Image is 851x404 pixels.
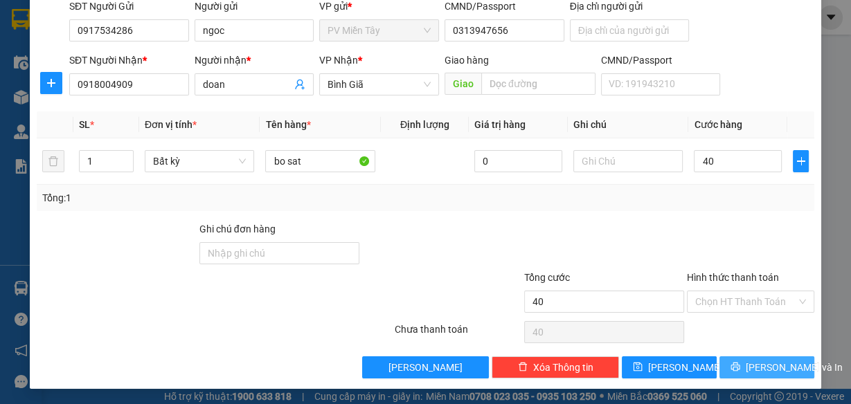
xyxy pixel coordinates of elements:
div: SĐT Người Nhận [69,53,189,68]
span: [PERSON_NAME] và In [746,360,843,375]
span: Bất kỳ [153,151,247,172]
button: delete [42,150,64,172]
label: Ghi chú đơn hàng [199,223,276,235]
input: VD: Bàn, Ghế [265,150,375,172]
span: Tổng cước [524,272,570,283]
span: Tên hàng [265,119,310,130]
div: Tổng: 1 [42,190,330,205]
span: Đơn vị tính [145,119,197,130]
span: Xóa Thông tin [533,360,593,375]
label: Hình thức thanh toán [687,272,779,283]
input: Ghi chú đơn hàng [199,242,359,264]
button: plus [40,72,62,94]
input: 0 [474,150,562,172]
span: delete [518,362,528,373]
span: user-add [294,79,305,90]
button: deleteXóa Thông tin [492,356,619,378]
th: Ghi chú [568,111,689,138]
span: plus [794,156,808,167]
div: CMND/Passport [601,53,721,68]
span: [PERSON_NAME] [648,360,722,375]
button: plus [793,150,809,172]
div: Chưa thanh toán [393,322,523,346]
span: plus [41,77,62,89]
span: printer [731,362,740,373]
span: PV Miền Tây [328,20,431,41]
span: Định lượng [400,119,449,130]
span: Giao [445,73,481,95]
span: SL [79,119,90,130]
span: Giá trị hàng [474,119,526,130]
span: VP Nhận [319,55,358,66]
input: Ghi Chú [573,150,683,172]
span: save [633,362,643,373]
span: Bình Giã [328,74,431,95]
button: save[PERSON_NAME] [622,356,717,378]
span: Giao hàng [445,55,489,66]
input: Địa chỉ của người gửi [570,19,690,42]
button: [PERSON_NAME] [362,356,490,378]
button: printer[PERSON_NAME] và In [719,356,814,378]
span: [PERSON_NAME] [388,360,463,375]
span: Cước hàng [694,119,742,130]
input: Dọc đường [481,73,595,95]
div: Người nhận [195,53,314,68]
